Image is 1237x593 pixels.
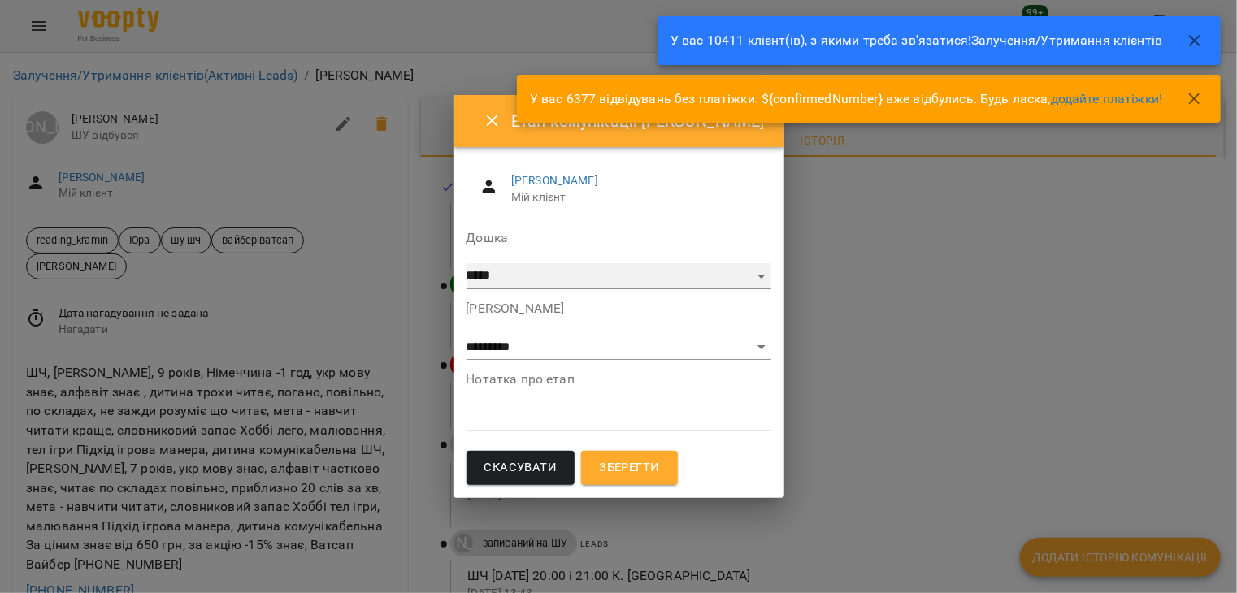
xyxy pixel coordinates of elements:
a: Залучення/Утримання клієнтів [971,32,1162,48]
p: У вас 6377 відвідувань без платіжки. ${confirmedNumber} вже відбулись. Будь ласка, [530,89,1163,109]
label: Дошка [467,232,771,245]
h6: Етап комунікації [PERSON_NAME] [511,109,764,134]
span: Мій клієнт [511,189,757,206]
p: У вас 10411 клієнт(ів), з якими треба зв'язатися! [671,31,1162,50]
button: Зберегти [581,451,677,485]
button: Close [473,102,512,141]
span: Скасувати [484,457,558,478]
label: Нотатка про етап [467,373,771,386]
button: Скасувати [467,451,575,485]
a: [PERSON_NAME] [511,174,598,187]
label: [PERSON_NAME] [467,302,771,315]
span: Зберегти [599,457,659,478]
a: додайте платіжки! [1051,91,1163,106]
